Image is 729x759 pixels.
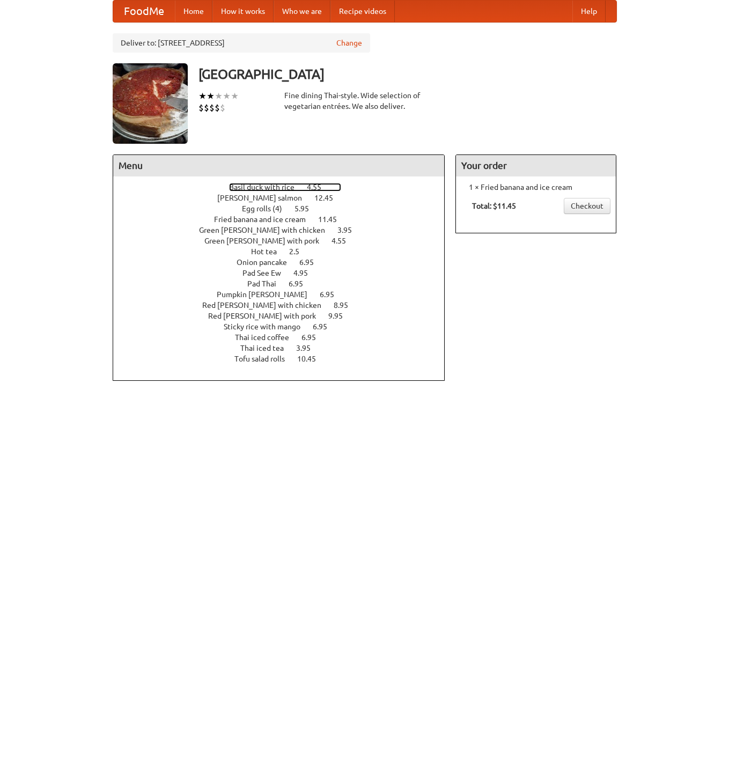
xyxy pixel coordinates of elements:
span: Sticky rice with mango [224,322,311,331]
div: Deliver to: [STREET_ADDRESS] [113,33,370,53]
h4: Menu [113,155,445,176]
span: 3.95 [337,226,363,234]
a: Pumpkin [PERSON_NAME] 6.95 [217,290,354,299]
span: Tofu salad rolls [234,355,296,363]
a: Hot tea 2.5 [251,247,319,256]
span: Pad See Ew [242,269,292,277]
img: angular.jpg [113,63,188,144]
span: 6.95 [320,290,345,299]
span: Pad Thai [247,279,287,288]
span: Hot tea [251,247,288,256]
span: Fried banana and ice cream [214,215,316,224]
a: Green [PERSON_NAME] with pork 4.55 [204,237,366,245]
a: Checkout [564,198,610,214]
li: ★ [231,90,239,102]
a: Change [336,38,362,48]
a: Red [PERSON_NAME] with pork 9.95 [208,312,363,320]
a: Onion pancake 6.95 [237,258,334,267]
span: 12.45 [314,194,344,202]
span: 4.55 [332,237,357,245]
a: FoodMe [113,1,175,22]
li: ★ [207,90,215,102]
a: Egg rolls (4) 5.95 [242,204,329,213]
li: $ [198,102,204,114]
span: 6.95 [289,279,314,288]
span: 5.95 [294,204,320,213]
span: Green [PERSON_NAME] with chicken [199,226,336,234]
a: Sticky rice with mango 6.95 [224,322,347,331]
a: Red [PERSON_NAME] with chicken 8.95 [202,301,368,310]
a: Thai iced tea 3.95 [240,344,330,352]
span: 2.5 [289,247,310,256]
span: Egg rolls (4) [242,204,293,213]
span: 6.95 [301,333,327,342]
a: Who we are [274,1,330,22]
b: Total: $11.45 [472,202,516,210]
span: Red [PERSON_NAME] with pork [208,312,327,320]
span: Red [PERSON_NAME] with chicken [202,301,332,310]
li: $ [204,102,209,114]
h3: [GEOGRAPHIC_DATA] [198,63,617,85]
span: 6.95 [313,322,338,331]
span: Thai iced coffee [235,333,300,342]
li: $ [220,102,225,114]
a: Fried banana and ice cream 11.45 [214,215,357,224]
a: Recipe videos [330,1,395,22]
a: How it works [212,1,274,22]
li: 1 × Fried banana and ice cream [461,182,610,193]
a: Pad See Ew 4.95 [242,269,328,277]
span: 8.95 [334,301,359,310]
span: [PERSON_NAME] salmon [217,194,313,202]
span: 9.95 [328,312,354,320]
h4: Your order [456,155,616,176]
span: Pumpkin [PERSON_NAME] [217,290,318,299]
li: ★ [223,90,231,102]
span: 10.45 [297,355,327,363]
a: Basil duck with rice 4.55 [229,183,341,191]
span: Green [PERSON_NAME] with pork [204,237,330,245]
a: Pad Thai 6.95 [247,279,323,288]
span: 3.95 [296,344,321,352]
li: ★ [215,90,223,102]
a: Home [175,1,212,22]
span: 6.95 [299,258,325,267]
span: Onion pancake [237,258,298,267]
a: [PERSON_NAME] salmon 12.45 [217,194,353,202]
a: Thai iced coffee 6.95 [235,333,336,342]
div: Fine dining Thai-style. Wide selection of vegetarian entrées. We also deliver. [284,90,445,112]
span: 4.55 [307,183,332,191]
span: 4.95 [293,269,319,277]
a: Tofu salad rolls 10.45 [234,355,336,363]
span: Basil duck with rice [229,183,305,191]
li: $ [209,102,215,114]
li: $ [215,102,220,114]
li: ★ [198,90,207,102]
span: Thai iced tea [240,344,294,352]
a: Help [572,1,606,22]
a: Green [PERSON_NAME] with chicken 3.95 [199,226,372,234]
span: 11.45 [318,215,348,224]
